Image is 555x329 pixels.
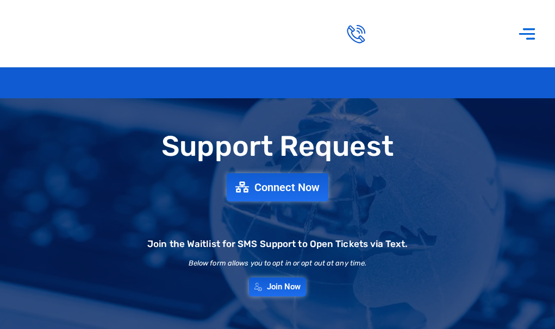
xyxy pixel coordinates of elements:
a: Connect Now [227,173,328,201]
span: Join Now [267,283,301,291]
div: Menu Toggle [513,18,541,48]
a: Join Now [249,277,307,296]
h2: Join the Waitlist for SMS Support to Open Tickets via Text. [147,239,408,249]
h1: Support Request [5,131,550,162]
span: Connect Now [254,182,320,193]
h2: Below form allows you to opt in or opt out at any time. [189,260,367,267]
